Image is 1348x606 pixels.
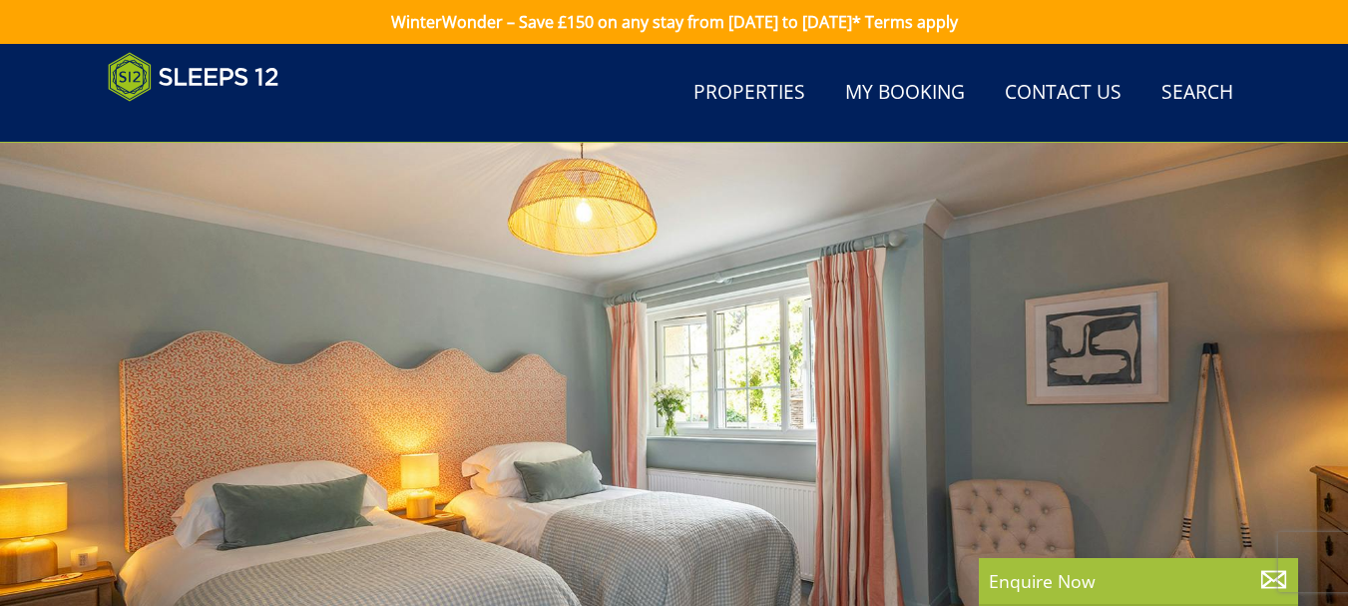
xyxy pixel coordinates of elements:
a: Properties [685,71,813,116]
a: My Booking [837,71,973,116]
img: Sleeps 12 [108,52,279,102]
p: Enquire Now [989,568,1288,594]
a: Contact Us [997,71,1129,116]
iframe: Customer reviews powered by Trustpilot [98,114,307,131]
a: Search [1153,71,1241,116]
